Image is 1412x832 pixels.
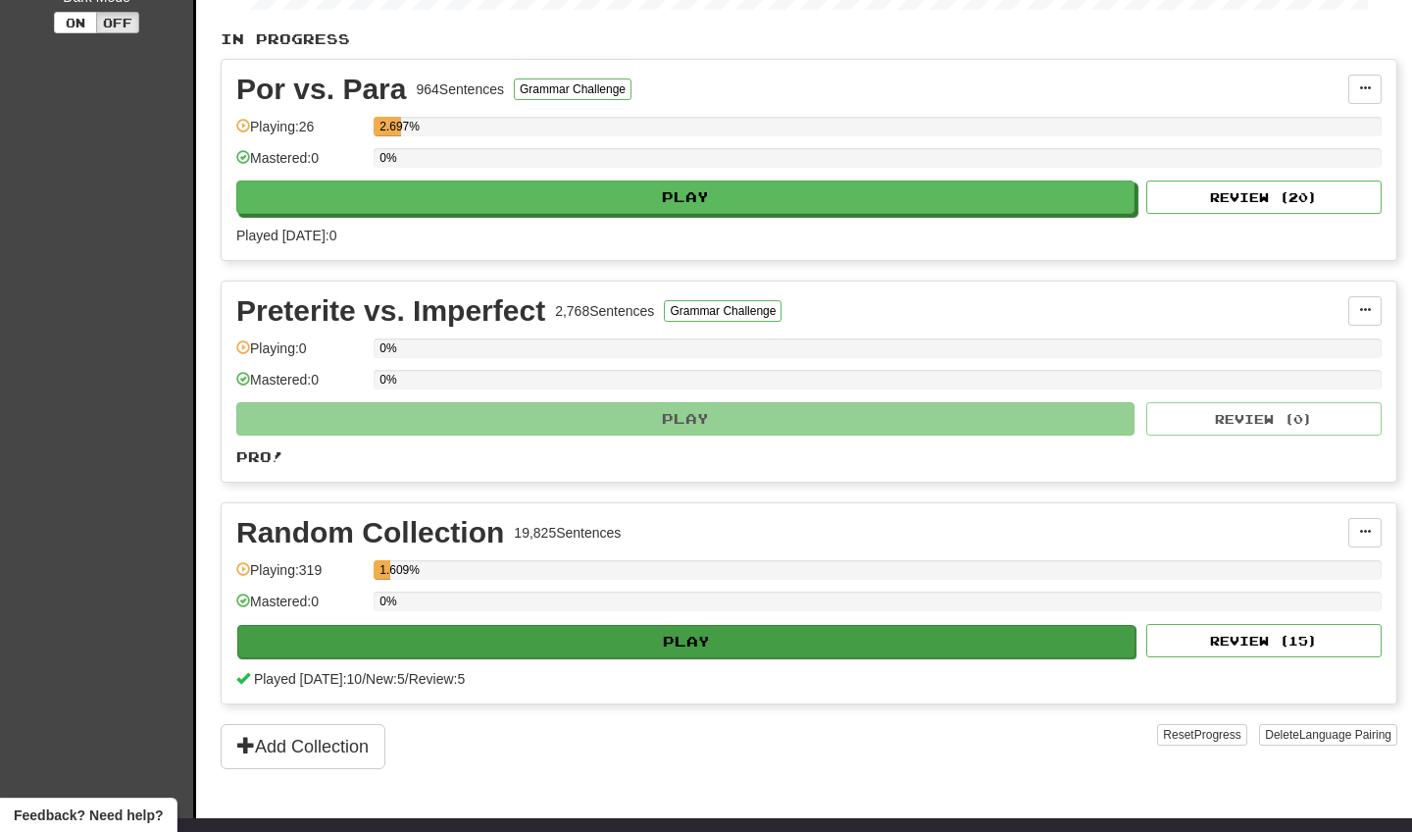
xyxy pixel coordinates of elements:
[236,370,364,402] div: Mastered: 0
[14,806,163,825] span: Open feedback widget
[366,671,405,687] span: New: 5
[237,625,1135,658] button: Play
[236,296,545,326] div: Preterite vs. Imperfect
[1259,724,1397,746] button: DeleteLanguage Pairing
[514,523,621,543] div: 19,825 Sentences
[236,402,1135,436] button: Play
[236,117,364,149] div: Playing: 26
[1194,728,1241,742] span: Progress
[236,448,283,465] span: Pro!
[1299,728,1391,742] span: Language Pairing
[236,560,364,593] div: Playing: 319
[416,79,504,99] div: 964 Sentences
[555,301,654,321] div: 2,768 Sentences
[236,228,336,243] span: Played [DATE]: 0
[1146,624,1382,657] button: Review (15)
[236,592,364,624] div: Mastered: 0
[664,300,782,322] button: Grammar Challenge
[1146,402,1382,436] button: Review (0)
[254,671,362,687] span: Played [DATE]: 10
[409,671,466,687] span: Review: 5
[1146,181,1382,214] button: Review (20)
[1157,724,1246,746] button: ResetProgress
[221,724,385,769] button: Add Collection
[236,181,1135,214] button: Play
[405,671,409,687] span: /
[236,518,504,547] div: Random Collection
[379,560,389,580] div: 1.609%
[514,78,631,100] button: Grammar Challenge
[236,75,406,104] div: Por vs. Para
[54,12,97,33] button: On
[96,12,139,33] button: Off
[362,671,366,687] span: /
[379,117,400,136] div: 2.697%
[236,338,364,371] div: Playing: 0
[221,29,1397,49] p: In Progress
[236,148,364,181] div: Mastered: 0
